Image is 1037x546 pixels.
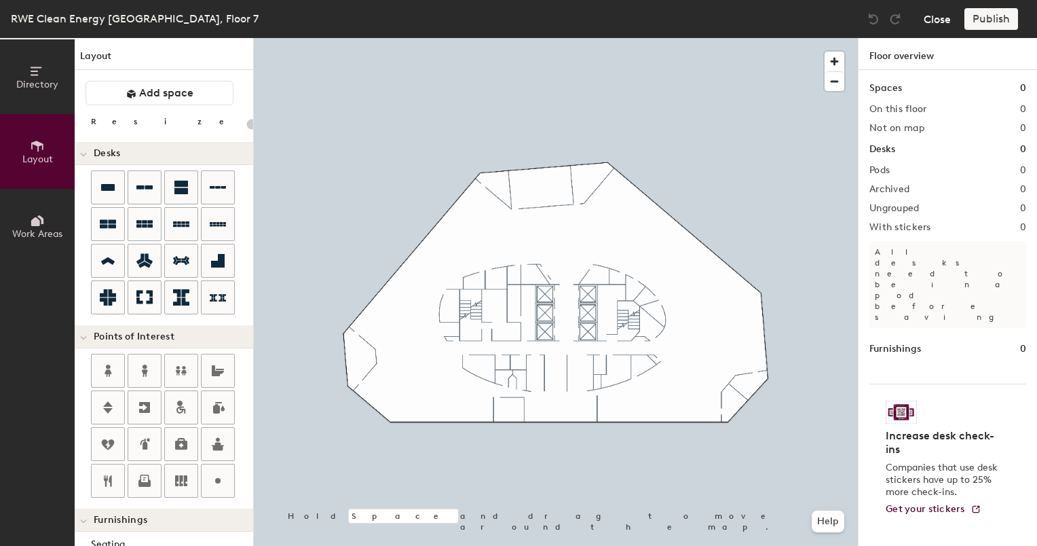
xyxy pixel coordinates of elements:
h1: Desks [869,142,895,157]
h2: Ungrouped [869,203,920,214]
img: Redo [888,12,902,26]
a: Get your stickers [886,504,981,515]
button: Help [812,511,844,532]
h2: 0 [1020,104,1026,115]
span: Furnishings [94,515,147,526]
span: Add space [139,86,193,100]
h1: Floor overview [859,38,1037,70]
div: RWE Clean Energy [GEOGRAPHIC_DATA], Floor 7 [11,10,259,27]
h1: Furnishings [869,342,921,357]
h2: 0 [1020,184,1026,195]
h4: Increase desk check-ins [886,429,1002,456]
h2: 0 [1020,222,1026,233]
button: Add space [86,81,233,105]
span: Directory [16,79,58,90]
h1: 0 [1020,342,1026,357]
button: Close [924,8,951,30]
h1: Layout [75,49,253,70]
h2: On this floor [869,104,927,115]
img: Undo [867,12,880,26]
h1: 0 [1020,81,1026,96]
h2: 0 [1020,203,1026,214]
h2: Pods [869,165,890,176]
h2: With stickers [869,222,931,233]
h2: Archived [869,184,909,195]
p: Companies that use desk stickers have up to 25% more check-ins. [886,462,1002,498]
img: Sticker logo [886,401,917,424]
span: Get your stickers [886,503,965,515]
div: Resize [91,116,241,127]
span: Desks [94,148,120,159]
p: All desks need to be in a pod before saving [869,241,1026,328]
h1: Spaces [869,81,902,96]
h2: 0 [1020,123,1026,134]
h1: 0 [1020,142,1026,157]
span: Points of Interest [94,331,174,342]
h2: Not on map [869,123,924,134]
h2: 0 [1020,165,1026,176]
span: Work Areas [12,228,62,240]
span: Layout [22,153,53,165]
